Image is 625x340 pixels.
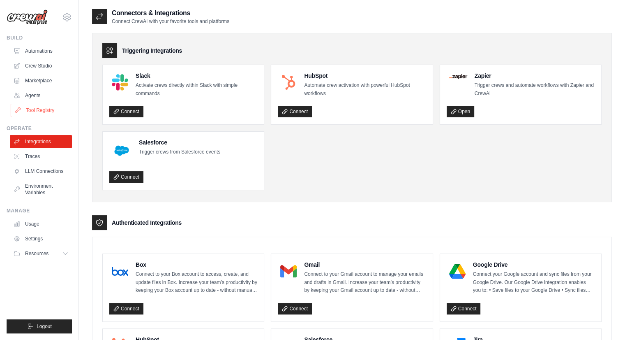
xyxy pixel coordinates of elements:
[10,59,72,72] a: Crew Studio
[109,171,143,183] a: Connect
[122,47,182,55] h3: Triggering Integrations
[7,9,48,25] img: Logo
[10,74,72,87] a: Marketplace
[11,104,73,117] a: Tool Registry
[112,8,229,18] h2: Connectors & Integrations
[473,270,595,295] p: Connect your Google account and sync files from your Google Drive. Our Google Drive integration e...
[473,261,595,269] h4: Google Drive
[10,217,72,231] a: Usage
[109,303,143,314] a: Connect
[136,72,257,80] h4: Slack
[112,18,229,25] p: Connect CrewAI with your favorite tools and platforms
[136,270,257,295] p: Connect to your Box account to access, create, and update files in Box. Increase your team’s prod...
[10,179,72,199] a: Environment Variables
[449,263,466,279] img: Google Drive Logo
[475,82,595,98] p: Trigger crews and automate workflows with Zapier and CrewAI
[112,141,131,161] img: Salesforce Logo
[136,82,257,98] p: Activate crews directly within Slack with simple commands
[304,261,426,269] h4: Gmail
[278,106,312,117] a: Connect
[136,261,257,269] h4: Box
[475,72,595,80] h4: Zapier
[10,247,72,260] button: Resources
[7,35,72,41] div: Build
[112,219,182,227] h3: Authenticated Integrations
[112,74,128,91] img: Slack Logo
[10,44,72,58] a: Automations
[449,74,467,79] img: Zapier Logo
[139,138,220,147] h4: Salesforce
[304,72,426,80] h4: HubSpot
[109,106,143,117] a: Connect
[7,319,72,333] button: Logout
[278,303,312,314] a: Connect
[304,270,426,295] p: Connect to your Gmail account to manage your emails and drafts in Gmail. Increase your team’s pro...
[10,89,72,102] a: Agents
[10,232,72,245] a: Settings
[304,82,426,98] p: Automate crew activation with powerful HubSpot workflows
[280,263,297,279] img: Gmail Logo
[112,263,128,279] img: Box Logo
[7,125,72,132] div: Operate
[25,250,48,257] span: Resources
[447,106,474,117] a: Open
[139,148,220,156] p: Trigger crews from Salesforce events
[10,135,72,148] a: Integrations
[10,165,72,178] a: LLM Connections
[447,303,481,314] a: Connect
[10,150,72,163] a: Traces
[7,207,72,214] div: Manage
[280,74,297,91] img: HubSpot Logo
[37,323,52,330] span: Logout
